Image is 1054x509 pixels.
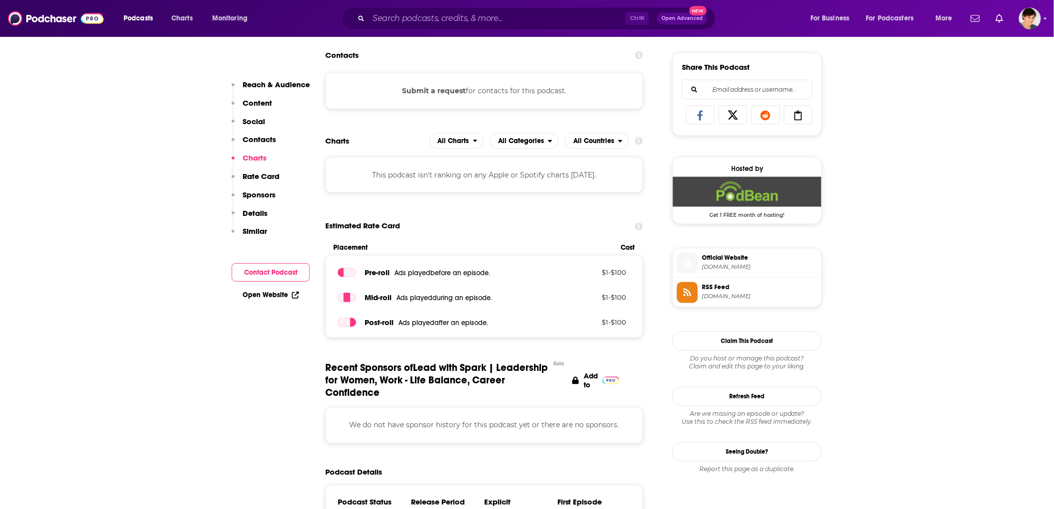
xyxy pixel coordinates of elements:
input: Search podcasts, credits, & more... [369,10,626,26]
span: feed.podbean.com [702,293,817,301]
p: $ 1 - $ 100 [562,319,627,327]
p: Charts [243,153,266,163]
h2: Platforms [429,133,484,149]
div: Search followers [682,80,812,100]
div: for contacts for this podcast. [325,73,643,109]
button: Content [232,98,272,117]
p: Content [243,98,272,108]
span: Recent Sponsors of Lead with Spark | Leadership for Women, Work - Life Balance, Career Confidence [325,362,548,399]
a: Seeing Double? [672,442,822,462]
div: Search podcasts, credits, & more... [351,7,725,30]
span: Get 1 FREE month of hosting! [673,207,821,219]
span: Mid -roll [365,293,392,303]
p: Contacts [243,135,276,144]
h3: Release Period [411,498,484,507]
a: Share on X/Twitter [719,106,748,125]
button: Charts [232,153,266,171]
a: Add to [572,362,619,399]
div: Beta [553,361,564,367]
a: Copy Link [784,106,813,125]
button: open menu [205,10,261,26]
img: Podbean Deal: Get 1 FREE month of hosting! [673,177,821,207]
button: Claim This Podcast [672,332,822,351]
span: Ads played before an episode . [395,269,490,278]
p: Similar [243,226,267,236]
span: Logged in as bethwouldknow [1019,7,1041,29]
button: Social [232,117,265,135]
button: open menu [490,133,559,149]
div: Are we missing an episode or update? Use this to check the RSS feed immediately. [672,410,822,426]
span: For Podcasters [866,11,914,25]
h3: First Episode [557,498,631,507]
a: Share on Facebook [686,106,715,125]
p: Sponsors [243,190,275,199]
span: Ads played during an episode . [396,294,492,303]
span: Podcasts [124,11,153,25]
p: $ 1 - $ 100 [562,269,627,277]
input: Email address or username... [690,80,804,99]
a: Show notifications dropdown [967,10,984,27]
button: Open AdvancedNew [657,12,707,24]
span: All Countries [573,138,614,145]
p: Rate Card [243,171,279,181]
a: Share on Reddit [751,106,780,125]
h2: Categories [490,133,559,149]
p: $ 1 - $ 100 [562,294,627,302]
h2: Podcast Details [325,468,382,477]
p: We do not have sponsor history for this podcast yet or there are no sponsors. [338,420,631,431]
button: Contacts [232,135,276,153]
h3: Share This Podcast [682,62,750,72]
div: This podcast isn't ranking on any Apple or Spotify charts [DATE]. [325,157,643,193]
span: Ctrl K [626,12,649,25]
span: Post -roll [365,318,394,328]
button: open menu [117,10,166,26]
span: Estimated Rate Card [325,217,400,236]
span: Cost [621,244,635,252]
span: All Charts [438,138,469,145]
p: Reach & Audience [243,80,310,89]
h2: Countries [565,133,629,149]
span: Pre -roll [365,268,390,278]
span: leadwithspark.podbean.com [702,264,817,271]
div: Report this page as a duplicate. [672,466,822,474]
p: Social [243,117,265,126]
div: Hosted by [673,165,821,173]
button: open menu [429,133,484,149]
a: Official Website[DOMAIN_NAME] [677,253,817,274]
span: New [689,6,707,15]
img: User Profile [1019,7,1041,29]
button: open menu [565,133,629,149]
button: Sponsors [232,190,275,208]
span: Charts [171,11,193,25]
span: All Categories [498,138,544,145]
span: Monitoring [212,11,248,25]
img: Podchaser - Follow, Share and Rate Podcasts [8,9,104,28]
span: For Business [810,11,850,25]
a: Podbean Deal: Get 1 FREE month of hosting! [673,177,821,218]
h3: Podcast Status [338,498,411,507]
h3: Explicit [484,498,557,507]
h2: Charts [325,136,349,146]
button: open menu [928,10,965,26]
span: Do you host or manage this podcast? [672,355,822,363]
a: Show notifications dropdown [992,10,1007,27]
button: Show profile menu [1019,7,1041,29]
img: Pro Logo [603,377,619,384]
span: More [935,11,952,25]
button: open menu [860,10,928,26]
span: RSS Feed [702,283,817,292]
p: Add to [584,372,598,390]
div: Claim and edit this page to your liking. [672,355,822,371]
p: Details [243,208,267,218]
span: Official Website [702,254,817,263]
button: Contact Podcast [232,263,310,282]
button: open menu [803,10,862,26]
a: Charts [165,10,199,26]
button: Refresh Feed [672,387,822,406]
a: Open Website [243,291,299,299]
span: Ads played after an episode . [398,319,488,328]
a: RSS Feed[DOMAIN_NAME] [677,282,817,303]
button: Submit a request [402,85,466,96]
span: Open Advanced [661,16,703,21]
